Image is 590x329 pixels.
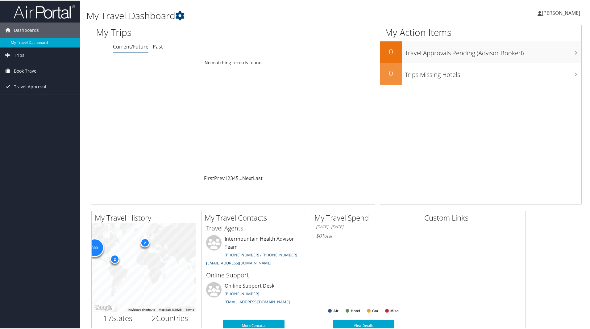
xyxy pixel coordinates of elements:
h2: 0 [380,46,402,56]
text: Car [372,308,378,313]
span: 17 [103,312,112,323]
a: First [204,174,214,181]
span: $0 [316,232,322,238]
a: 1 [225,174,227,181]
h1: My Action Items [380,25,581,38]
a: [PERSON_NAME] [538,3,586,22]
span: Trips [14,47,24,62]
h3: Travel Agents [206,223,301,232]
span: Travel Approval [14,78,46,94]
h3: Travel Approvals Pending (Advisor Booked) [405,45,581,57]
a: [EMAIL_ADDRESS][DOMAIN_NAME] [206,259,271,265]
a: 0Trips Missing Hotels [380,62,581,84]
span: Book Travel [14,63,38,78]
a: 4 [233,174,236,181]
h3: Online Support [206,270,301,279]
a: Open this area in Google Maps (opens a new window) [93,303,114,311]
h2: My Travel History [95,212,196,222]
h2: 0 [380,67,402,78]
a: Next [242,174,253,181]
text: Hotel [351,308,360,313]
li: On-line Support Desk [203,281,304,307]
a: Terms (opens in new tab) [185,307,194,311]
div: 2 [110,254,119,263]
a: Last [253,174,263,181]
a: Past [153,43,163,49]
a: 0Travel Approvals Pending (Advisor Booked) [380,41,581,62]
a: 3 [230,174,233,181]
li: Intermountain Health Advisor Team [203,234,304,268]
button: Keyboard shortcuts [128,307,155,311]
h2: Custom Links [424,212,526,222]
div: 309 [85,238,104,256]
a: 5 [236,174,239,181]
a: 2 [227,174,230,181]
text: Air [333,308,339,313]
h6: Total [316,232,411,238]
span: … [239,174,242,181]
img: Google [93,303,114,311]
a: [PHONE_NUMBER] / [PHONE_NUMBER] [225,251,297,257]
h2: Countries [148,312,191,323]
span: 2 [152,312,156,323]
a: Current/Future [113,43,148,49]
h2: My Travel Spend [314,212,416,222]
td: No matching records found [91,57,375,68]
img: airportal-logo.png [14,4,75,19]
a: [PHONE_NUMBER] [225,290,259,296]
span: Map data ©2025 [159,307,182,311]
h1: My Trips [96,25,252,38]
h3: Trips Missing Hotels [405,67,581,78]
div: 2 [140,238,150,247]
a: Prev [214,174,225,181]
h2: My Travel Contacts [205,212,306,222]
text: Misc [390,308,399,313]
h2: States [96,312,139,323]
a: [EMAIL_ADDRESS][DOMAIN_NAME] [225,298,290,304]
h6: [DATE] - [DATE] [316,223,411,229]
span: [PERSON_NAME] [542,9,580,16]
span: Dashboards [14,22,39,37]
h1: My Travel Dashboard [86,9,420,22]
